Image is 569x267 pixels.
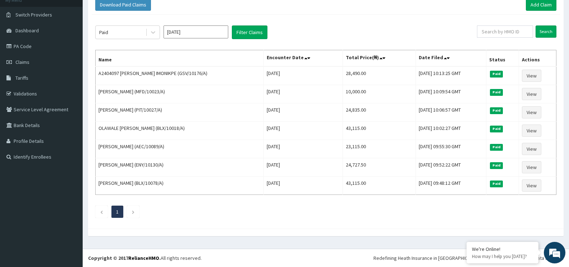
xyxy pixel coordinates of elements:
input: Select Month and Year [164,25,228,38]
div: Paid [99,29,108,36]
button: Filter Claims [232,25,267,39]
a: View [522,88,541,100]
a: View [522,70,541,82]
input: Search by HMO ID [477,25,533,38]
a: View [522,106,541,118]
span: Paid [490,71,503,77]
td: [DATE] 09:48:12 GMT [416,177,486,195]
span: Paid [490,181,503,187]
a: Next page [132,209,135,215]
a: View [522,125,541,137]
span: Claims [15,59,29,65]
td: A2404097 [PERSON_NAME] IMONIKPE (GSV/10176/A) [96,66,264,85]
span: Paid [490,126,503,132]
span: Paid [490,89,503,95]
span: Paid [490,162,503,169]
div: Redefining Heath Insurance in [GEOGRAPHIC_DATA] using Telemedicine and Data Science! [373,254,564,262]
a: Page 1 is your current page [116,209,119,215]
td: [DATE] [264,140,343,158]
td: [PERSON_NAME] (BLX/10078/A) [96,177,264,195]
td: [PERSON_NAME] (MFD/10023/A) [96,85,264,103]
th: Status [486,50,519,67]
span: Tariffs [15,75,28,81]
td: [PERSON_NAME] (AEC/10089/A) [96,140,264,158]
a: Previous page [100,209,103,215]
td: [DATE] [264,103,343,122]
td: [DATE] [264,158,343,177]
th: Actions [519,50,556,67]
td: 28,490.00 [343,66,416,85]
td: 24,727.50 [343,158,416,177]
td: [DATE] [264,66,343,85]
td: [DATE] 09:52:22 GMT [416,158,486,177]
footer: All rights reserved. [83,249,569,267]
td: [PERSON_NAME] (PIT/10027/A) [96,103,264,122]
th: Date Filed [416,50,486,67]
p: How may I help you today? [472,253,533,259]
td: [DATE] [264,85,343,103]
span: We're online! [42,85,99,157]
th: Name [96,50,264,67]
td: 23,115.00 [343,140,416,158]
td: OLAWALE [PERSON_NAME] (BLX/10018/A) [96,122,264,140]
td: [PERSON_NAME] (ENY/10130/A) [96,158,264,177]
a: View [522,161,541,173]
th: Total Price(₦) [343,50,416,67]
div: Minimize live chat window [118,4,135,21]
td: [DATE] 10:13:25 GMT [416,66,486,85]
span: Paid [490,144,503,150]
td: [DATE] 10:09:54 GMT [416,85,486,103]
div: Chat with us now [37,40,121,50]
textarea: Type your message and hit 'Enter' [4,185,137,210]
a: RelianceHMO [128,255,159,261]
td: 24,835.00 [343,103,416,122]
td: [DATE] 10:06:57 GMT [416,103,486,122]
span: Switch Providers [15,11,52,18]
span: Paid [490,107,503,114]
td: [DATE] [264,177,343,195]
th: Encounter Date [264,50,343,67]
strong: Copyright © 2017 . [88,255,161,261]
input: Search [536,25,556,38]
td: [DATE] 09:55:30 GMT [416,140,486,158]
td: [DATE] 10:02:27 GMT [416,122,486,140]
td: 43,115.00 [343,122,416,140]
img: d_794563401_company_1708531726252_794563401 [13,36,29,54]
a: View [522,143,541,155]
div: We're Online! [472,246,533,252]
a: View [522,179,541,192]
span: Dashboard [15,27,39,34]
td: 10,000.00 [343,85,416,103]
td: [DATE] [264,122,343,140]
td: 43,115.00 [343,177,416,195]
